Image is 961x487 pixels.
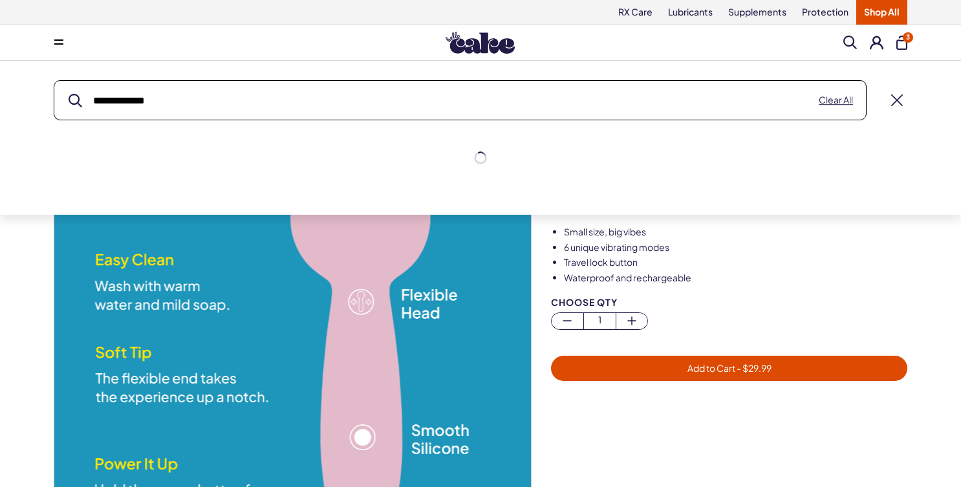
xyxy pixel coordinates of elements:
img: Hello Cake [446,32,515,54]
li: Travel lock button [564,256,907,269]
span: - $ 29.99 [735,362,772,374]
li: Waterproof and rechargeable [564,272,907,285]
button: Clear All [819,94,853,107]
button: Add to Cart - $29.99 [551,356,907,381]
div: Choose Qty [551,298,907,307]
span: Add to Cart [687,362,772,374]
button: 3 [896,36,907,50]
span: 3 [903,32,913,43]
li: 6 unique vibrating modes [564,241,907,254]
span: 1 [584,313,616,328]
li: Small size, big vibes [564,226,907,239]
